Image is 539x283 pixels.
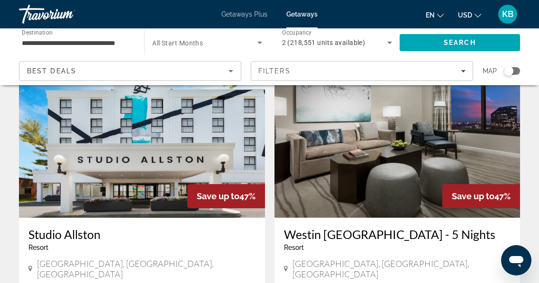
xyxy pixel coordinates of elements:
iframe: Button to launch messaging window [501,245,531,275]
span: Filters [258,67,291,75]
div: 47% [442,184,520,208]
button: Change language [426,8,444,22]
span: Save up to [452,191,494,201]
span: 2 (218,551 units available) [282,39,365,46]
input: Select destination [22,37,132,49]
span: [GEOGRAPHIC_DATA], [GEOGRAPHIC_DATA], [GEOGRAPHIC_DATA] [37,258,255,279]
span: [GEOGRAPHIC_DATA], [GEOGRAPHIC_DATA], [GEOGRAPHIC_DATA] [292,258,511,279]
mat-select: Sort by [27,65,233,77]
button: Search [400,34,520,51]
a: Westin [GEOGRAPHIC_DATA] - 5 Nights [284,227,511,241]
span: USD [458,11,472,19]
img: Studio Allston [19,66,265,218]
a: Travorium [19,2,114,27]
div: 47% [187,184,265,208]
span: All Start Months [152,39,203,47]
span: Resort [284,244,304,251]
a: Getaways [286,10,318,18]
button: Filters [251,61,473,81]
span: en [426,11,435,19]
span: Save up to [197,191,239,201]
button: User Menu [495,4,520,24]
span: Search [444,39,476,46]
img: Westin New Orleans - 5 Nights [274,66,521,218]
a: Getaways Plus [221,10,267,18]
span: Map [483,64,497,78]
span: Destination [22,29,53,35]
span: KB [502,9,513,19]
span: Best Deals [27,67,76,75]
a: Studio Allston [28,227,256,241]
button: Change currency [458,8,481,22]
span: Occupancy [282,29,312,36]
span: Resort [28,244,48,251]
